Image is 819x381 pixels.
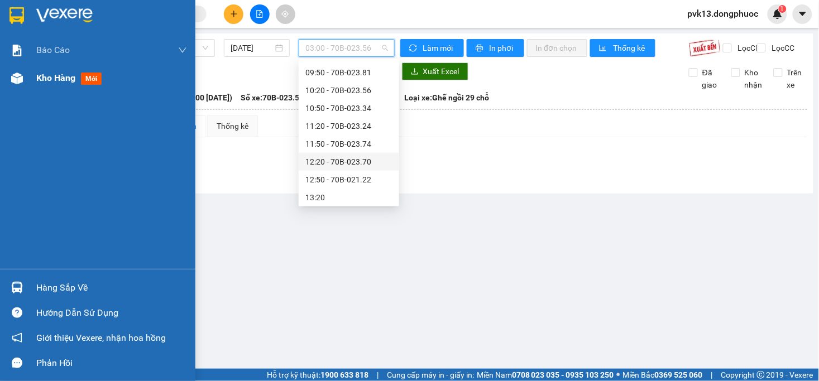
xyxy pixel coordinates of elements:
[12,358,22,368] span: message
[3,72,121,79] span: [PERSON_NAME]:
[230,10,238,18] span: plus
[88,18,150,32] span: Bến xe [GEOGRAPHIC_DATA]
[88,33,154,47] span: 01 Võ Văn Truyện, KP.1, Phường 2
[56,71,121,79] span: VPK131409250002
[779,5,787,13] sup: 1
[305,66,392,79] div: 09:50 - 70B-023.81
[689,39,721,57] img: 9k=
[12,332,22,343] span: notification
[305,173,392,186] div: 12:50 - 70B-021.22
[477,369,614,381] span: Miền Nam
[36,73,75,83] span: Kho hàng
[768,42,797,54] span: Lọc CC
[3,81,68,88] span: In ngày:
[400,39,464,57] button: syncLàm mới
[698,66,723,91] span: Đã giao
[613,42,646,54] span: Thống kê
[679,7,768,21] span: pvk13.dongphuoc
[11,282,23,293] img: warehouse-icon
[423,42,455,54] span: Làm mới
[241,91,304,104] span: Số xe: 70B-023.56
[590,39,655,57] button: bar-chartThống kê
[780,5,784,13] span: 1
[88,50,137,56] span: Hotline: 19001152
[305,84,392,97] div: 10:20 - 70B-023.56
[281,10,289,18] span: aim
[617,373,620,377] span: ⚪️
[773,9,783,19] img: icon-new-feature
[320,370,368,379] strong: 1900 633 818
[527,39,588,57] button: In đơn chọn
[12,307,22,318] span: question-circle
[655,370,703,379] strong: 0369 525 060
[305,191,392,204] div: 13:20
[599,44,609,53] span: bar-chart
[783,66,808,91] span: Trên xe
[798,9,808,19] span: caret-down
[305,40,387,56] span: 03:00 - 70B-023.56
[25,81,68,88] span: 08:13:28 [DATE]
[256,10,264,18] span: file-add
[267,369,368,381] span: Hỗ trợ kỹ thuật:
[377,369,379,381] span: |
[711,369,713,381] span: |
[512,370,614,379] strong: 0708 023 035 - 0935 103 250
[36,331,166,345] span: Giới thiệu Vexere, nhận hoa hồng
[4,7,54,56] img: logo
[250,4,270,24] button: file-add
[36,305,187,321] div: Hướng dẫn sử dụng
[36,43,70,57] span: Báo cáo
[305,120,392,132] div: 11:20 - 70B-023.24
[305,102,392,114] div: 10:50 - 70B-023.34
[276,4,295,24] button: aim
[224,4,243,24] button: plus
[178,46,187,55] span: down
[404,91,489,104] span: Loại xe: Ghế ngồi 29 chỗ
[409,44,419,53] span: sync
[476,44,485,53] span: printer
[305,138,392,150] div: 11:50 - 70B-023.74
[36,355,187,372] div: Phản hồi
[36,279,187,296] div: Hàng sắp về
[11,73,23,84] img: warehouse-icon
[88,6,153,16] strong: ĐỒNG PHƯỚC
[623,369,703,381] span: Miền Bắc
[231,42,273,54] input: 14/09/2025
[740,66,767,91] span: Kho nhận
[757,371,765,379] span: copyright
[402,62,468,80] button: downloadXuất Excel
[11,45,23,56] img: solution-icon
[305,156,392,168] div: 12:20 - 70B-023.70
[81,73,102,85] span: mới
[387,369,474,381] span: Cung cấp máy in - giấy in:
[490,42,515,54] span: In phơi
[9,7,24,24] img: logo-vxr
[467,39,524,57] button: printerIn phơi
[217,120,248,132] div: Thống kê
[30,60,137,69] span: -----------------------------------------
[793,4,812,24] button: caret-down
[734,42,763,54] span: Lọc CR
